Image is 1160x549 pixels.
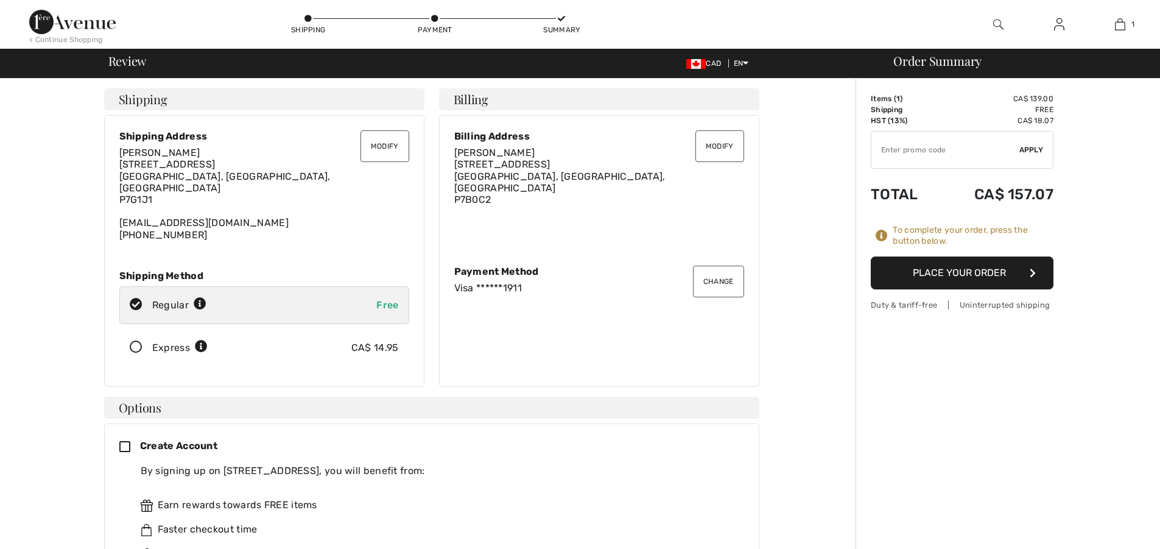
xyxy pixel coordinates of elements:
[29,34,103,45] div: < Continue Shopping
[454,158,666,205] span: [STREET_ADDRESS] [GEOGRAPHIC_DATA], [GEOGRAPHIC_DATA], [GEOGRAPHIC_DATA] P7B0C2
[686,59,706,69] img: Canadian Dollar
[454,130,744,142] div: Billing Address
[939,115,1053,126] td: CA$ 18.07
[104,397,759,419] h4: Options
[686,59,726,68] span: CAD
[871,174,939,215] td: Total
[119,93,167,105] span: Shipping
[417,24,453,35] div: Payment
[1054,17,1064,32] img: My Info
[119,147,409,241] div: [EMAIL_ADDRESS][DOMAIN_NAME] [PHONE_NUMBER]
[879,55,1153,67] div: Order Summary
[376,299,398,311] span: Free
[871,257,1053,289] button: Place Your Order
[1019,144,1044,155] span: Apply
[152,298,206,313] div: Regular
[152,341,208,355] div: Express
[993,17,1004,32] img: search the website
[351,341,399,355] div: CA$ 14.95
[1131,19,1134,30] span: 1
[543,24,580,35] div: Summary
[939,104,1053,115] td: Free
[141,464,734,478] div: By signing up on [STREET_ADDRESS], you will benefit from:
[119,158,331,205] span: [STREET_ADDRESS] [GEOGRAPHIC_DATA], [GEOGRAPHIC_DATA], [GEOGRAPHIC_DATA] P7G1J1
[360,130,409,162] button: Modify
[695,130,744,162] button: Modify
[871,115,939,126] td: HST (13%)
[871,299,1053,311] div: Duty & tariff-free | Uninterrupted shipping
[454,147,535,158] span: [PERSON_NAME]
[141,524,153,536] img: faster.svg
[141,498,734,512] div: Earn rewards towards FREE items
[119,147,200,158] span: [PERSON_NAME]
[1044,17,1074,32] a: Sign In
[871,132,1019,168] input: Promo code
[119,130,409,142] div: Shipping Address
[893,225,1053,247] div: To complete your order, press the button below.
[896,94,900,103] span: 1
[119,270,409,282] div: Shipping Method
[454,93,488,105] span: Billing
[1090,17,1150,32] a: 1
[734,59,749,68] span: EN
[141,522,734,537] div: Faster checkout time
[693,266,744,297] button: Change
[140,440,217,452] span: Create Account
[939,93,1053,104] td: CA$ 139.00
[871,93,939,104] td: Items ( )
[939,174,1053,215] td: CA$ 157.07
[871,104,939,115] td: Shipping
[108,55,147,67] span: Review
[141,500,153,512] img: rewards.svg
[290,24,326,35] div: Shipping
[1115,17,1125,32] img: My Bag
[29,10,116,34] img: 1ère Avenue
[454,266,744,277] div: Payment Method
